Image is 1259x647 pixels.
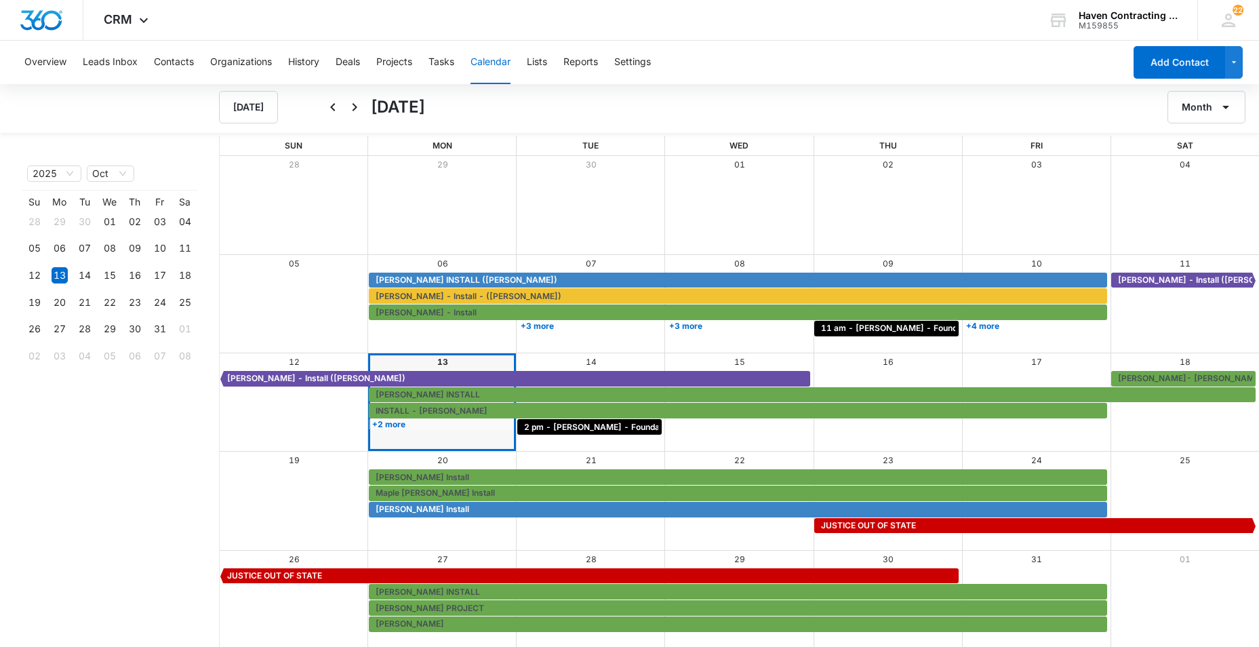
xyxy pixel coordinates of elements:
[154,41,194,84] button: Contacts
[177,348,193,364] div: 08
[224,570,955,582] div: JUSTICE OUT OF STATE
[102,214,118,230] div: 01
[22,262,47,289] td: 2025-10-12
[372,389,1252,401] div: RON HAYNIE INSTALL
[147,262,172,289] td: 2025-10-17
[289,554,300,564] a: 26
[172,289,197,316] td: 2025-10-25
[437,554,448,564] a: 27
[376,602,484,614] span: [PERSON_NAME] PROJECT
[152,267,168,283] div: 17
[563,41,598,84] button: Reports
[372,405,1104,417] div: INSTALL - MARK TURNER
[102,294,118,311] div: 22
[437,159,448,170] a: 29
[818,322,955,334] div: 11 am - Steven Wheeler - Foundation - Melbourne
[147,289,172,316] td: 2025-10-24
[102,348,118,364] div: 05
[1177,140,1193,151] span: Sat
[586,258,597,269] a: 07
[376,405,487,417] span: INSTALL - [PERSON_NAME]
[97,208,122,235] td: 2025-10-01
[227,570,322,582] span: JUSTICE OUT OF STATE
[288,41,319,84] button: History
[122,289,147,316] td: 2025-10-23
[77,214,93,230] div: 30
[52,214,68,230] div: 29
[52,348,68,364] div: 03
[22,208,47,235] td: 2025-09-28
[344,96,365,118] button: Next
[586,554,597,564] a: 28
[372,307,1104,319] div: Chris Poole - Install
[734,159,745,170] a: 01
[730,140,748,151] span: Wed
[152,348,168,364] div: 07
[376,471,469,484] span: [PERSON_NAME] Install
[26,240,43,256] div: 05
[1031,140,1043,151] span: Fri
[26,214,43,230] div: 28
[177,240,193,256] div: 11
[147,235,172,262] td: 2025-10-10
[172,235,197,262] td: 2025-10-11
[47,316,72,343] td: 2025-10-27
[172,316,197,343] td: 2025-11-01
[376,307,477,319] span: [PERSON_NAME] - Install
[219,91,278,123] button: [DATE]
[1180,554,1191,564] a: 01
[1031,159,1042,170] a: 03
[437,357,448,367] a: 13
[582,140,599,151] span: Tue
[77,321,93,337] div: 28
[883,455,894,465] a: 23
[127,214,143,230] div: 02
[97,342,122,370] td: 2025-11-05
[22,316,47,343] td: 2025-10-26
[122,262,147,289] td: 2025-10-16
[227,372,405,385] span: [PERSON_NAME] - Install ([PERSON_NAME])
[97,235,122,262] td: 2025-10-08
[102,240,118,256] div: 08
[172,196,197,208] th: Sa
[77,267,93,283] div: 14
[1180,159,1191,170] a: 04
[376,618,444,630] span: [PERSON_NAME]
[372,503,1104,515] div: Dennis Whitener Install
[177,214,193,230] div: 04
[92,166,129,181] span: Oct
[97,289,122,316] td: 2025-10-22
[72,262,97,289] td: 2025-10-14
[22,235,47,262] td: 2025-10-05
[127,267,143,283] div: 16
[97,262,122,289] td: 2025-10-15
[97,196,122,208] th: We
[72,316,97,343] td: 2025-10-28
[83,41,138,84] button: Leads Inbox
[524,421,771,433] span: 2 pm - [PERSON_NAME] - Foundation - [GEOGRAPHIC_DATA]
[1115,274,1252,286] div: Robin Dauer - Install (Travis)
[963,321,1107,331] a: +4 more
[734,455,745,465] a: 22
[210,41,272,84] button: Organizations
[52,294,68,311] div: 20
[122,342,147,370] td: 2025-11-06
[22,289,47,316] td: 2025-10-19
[521,421,658,433] div: 2 pm - Beverly Presley - Foundation - Mammoth Springs
[285,140,302,151] span: Sun
[147,342,172,370] td: 2025-11-07
[26,267,43,283] div: 12
[127,321,143,337] div: 30
[102,267,118,283] div: 15
[152,214,168,230] div: 03
[437,258,448,269] a: 06
[1180,357,1191,367] a: 18
[102,321,118,337] div: 29
[586,159,597,170] a: 30
[152,321,168,337] div: 31
[1180,258,1191,269] a: 11
[372,586,1104,598] div: JOHN SMITH INSTALL
[372,602,1104,614] div: MARTIN PROJECT
[77,348,93,364] div: 04
[289,258,300,269] a: 05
